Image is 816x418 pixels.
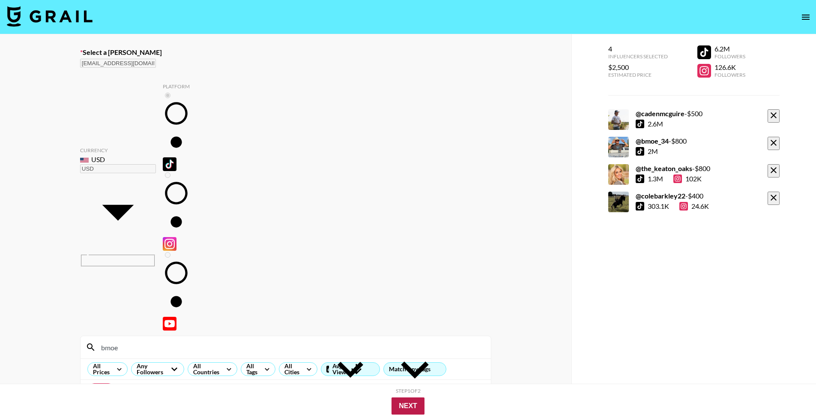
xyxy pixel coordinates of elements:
[608,45,668,53] div: 4
[279,363,301,376] div: All Cities
[96,340,486,354] input: Search by User Name
[636,137,669,145] strong: @ bmoe_34
[132,363,165,376] div: Any Followers
[163,237,176,251] img: Instagram
[636,137,687,145] div: - $ 800
[679,202,709,211] div: 24.6K
[714,53,745,60] div: Followers
[797,9,814,26] button: open drawer
[165,172,170,178] input: Instagram
[714,63,745,72] div: 126.6K
[768,137,780,150] button: remove
[768,109,780,123] button: remove
[636,164,692,172] strong: @ the_keaton_oaks
[88,363,111,376] div: All Prices
[392,397,424,415] button: Next
[80,48,491,57] label: Select a [PERSON_NAME]
[636,109,684,117] strong: @ cadenmcguire
[636,192,685,200] strong: @ colebarkley22
[673,174,702,183] div: 102K
[396,388,421,394] div: Step 1 of 2
[608,72,668,78] div: Estimated Price
[636,192,709,200] div: - $ 400
[608,53,668,60] div: Influencers Selected
[636,109,702,118] div: - $ 500
[163,83,190,90] div: Platform
[80,147,156,153] div: Currency
[768,164,780,177] button: remove
[188,363,221,376] div: All Countries
[165,93,170,98] input: TikTok
[648,202,669,211] div: 303.1K
[80,155,156,164] div: USD
[163,91,190,331] div: Remove selected talent to change platforms
[163,317,176,331] img: YouTube
[241,363,259,376] div: All Tags
[636,164,710,173] div: - $ 800
[768,192,780,205] button: remove
[714,45,745,53] div: 6.2M
[80,155,156,267] div: Remove selected talent to change your currency
[648,174,663,183] div: 1.3M
[714,72,745,78] div: Followers
[608,63,668,72] div: $2,500
[648,147,658,156] div: 2M
[165,252,170,258] input: YouTube
[7,6,93,27] img: Grail Talent
[648,120,663,128] div: 2.6M
[163,157,176,171] img: TikTok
